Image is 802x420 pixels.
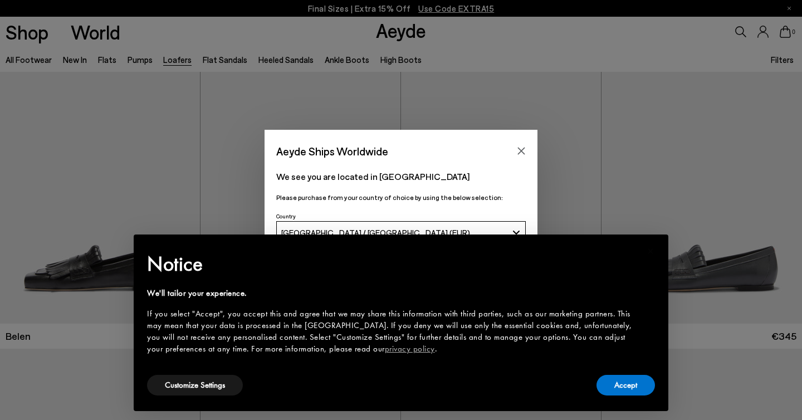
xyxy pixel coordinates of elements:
div: We'll tailor your experience. [147,287,637,299]
div: If you select "Accept", you accept this and agree that we may share this information with third p... [147,308,637,355]
span: × [647,242,654,260]
button: Accept [596,375,655,395]
h2: Notice [147,250,637,279]
span: Country [276,213,296,219]
span: Aeyde Ships Worldwide [276,141,388,161]
button: Close [513,143,530,159]
p: Please purchase from your country of choice by using the below selection: [276,192,526,203]
button: Close this notice [637,238,664,265]
button: Customize Settings [147,375,243,395]
p: We see you are located in [GEOGRAPHIC_DATA] [276,170,526,183]
a: privacy policy [385,343,435,354]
